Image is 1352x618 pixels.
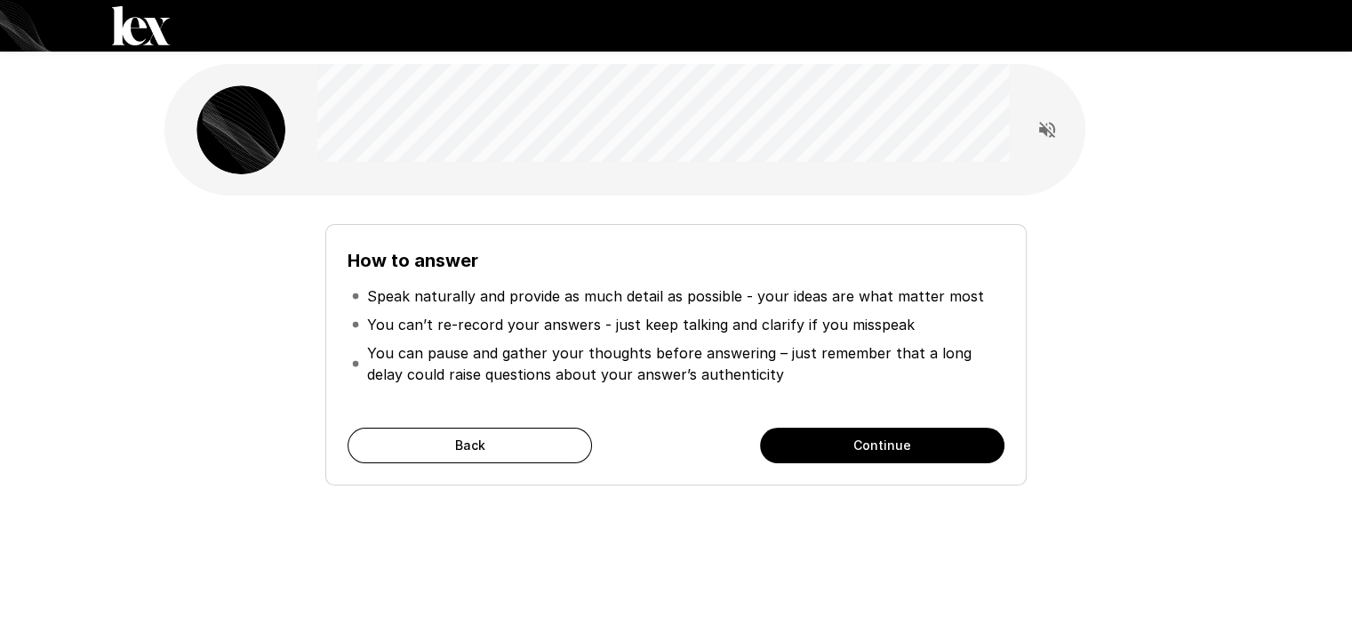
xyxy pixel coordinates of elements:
b: How to answer [348,250,478,271]
button: Continue [760,428,1004,463]
button: Read questions aloud [1029,112,1065,148]
p: You can’t re-record your answers - just keep talking and clarify if you misspeak [367,314,915,335]
p: Speak naturally and provide as much detail as possible - your ideas are what matter most [367,285,984,307]
button: Back [348,428,592,463]
p: You can pause and gather your thoughts before answering – just remember that a long delay could r... [367,342,1000,385]
img: lex_avatar2.png [196,85,285,174]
